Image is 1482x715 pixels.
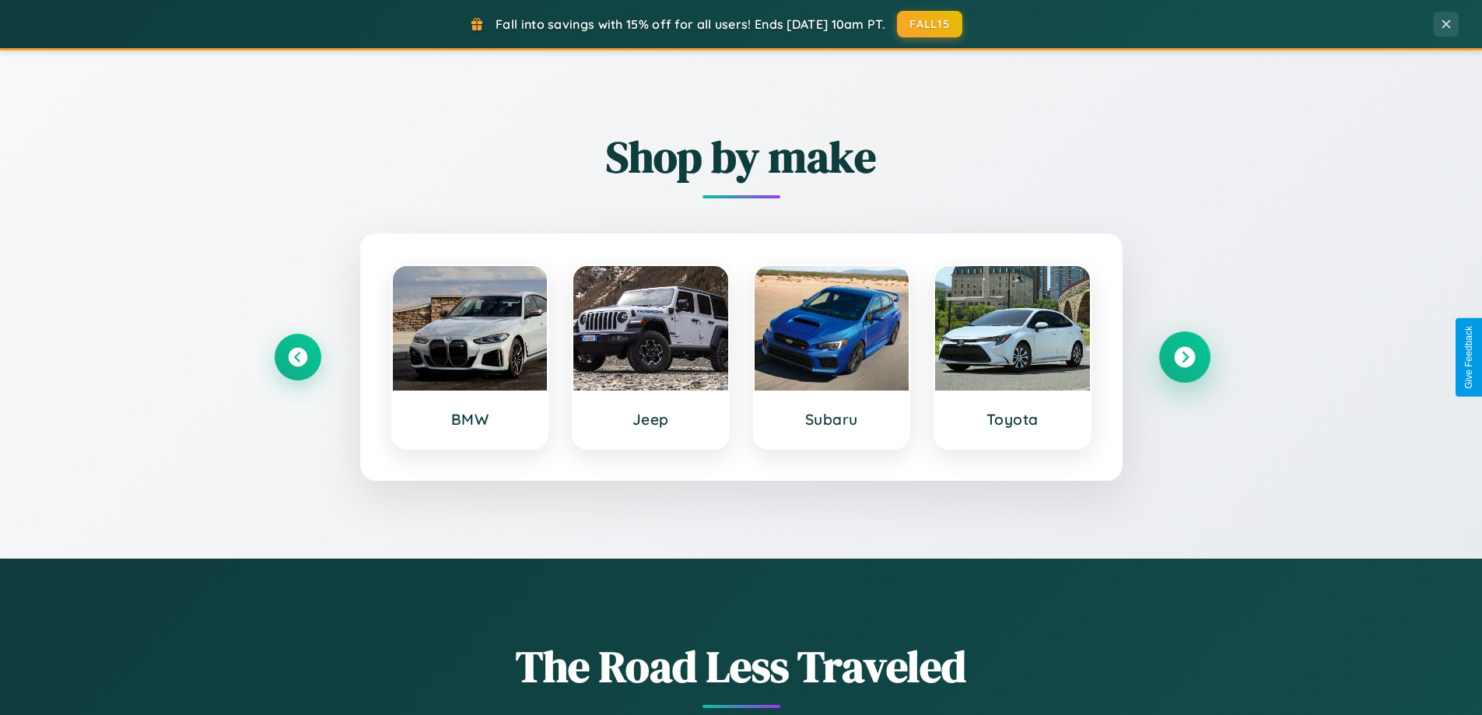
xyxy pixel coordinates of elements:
[589,410,713,429] h3: Jeep
[496,16,885,32] span: Fall into savings with 15% off for all users! Ends [DATE] 10am PT.
[897,11,962,37] button: FALL15
[275,636,1208,696] h1: The Road Less Traveled
[275,127,1208,187] h2: Shop by make
[951,410,1074,429] h3: Toyota
[770,410,894,429] h3: Subaru
[408,410,532,429] h3: BMW
[1463,326,1474,389] div: Give Feedback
